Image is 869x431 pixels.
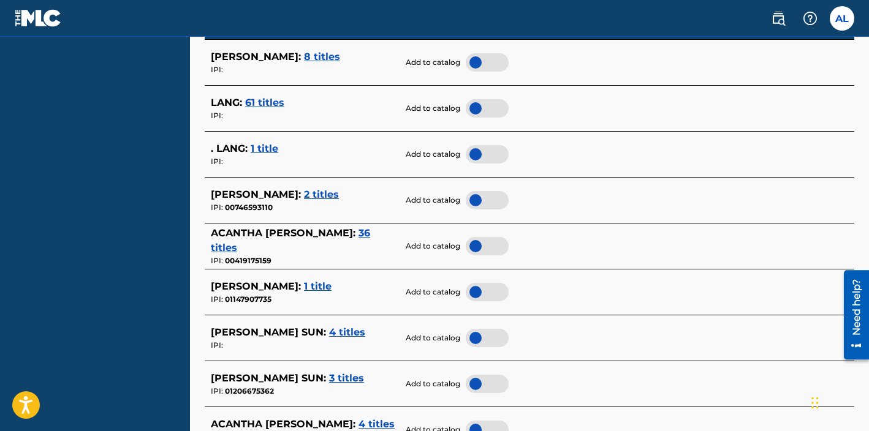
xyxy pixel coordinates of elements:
[211,372,326,384] span: [PERSON_NAME] SUN :
[211,386,223,395] span: IPI:
[211,189,301,200] span: [PERSON_NAME] :
[406,149,460,160] span: Add to catalog
[211,256,223,265] span: IPI:
[835,266,869,364] iframe: Resource Center
[211,255,398,266] div: 00419175159
[304,189,339,200] span: 2 titles
[211,97,242,108] span: LANG :
[406,332,460,343] span: Add to catalog
[211,280,301,292] span: [PERSON_NAME] :
[211,143,248,154] span: . LANG :
[329,372,364,384] span: 3 titles
[811,384,819,421] div: Drag
[211,157,223,166] span: IPI:
[211,51,301,62] span: [PERSON_NAME] :
[830,6,854,31] div: User Menu
[766,6,791,31] a: Public Search
[798,6,822,31] div: Help
[803,11,818,26] img: help
[211,326,326,338] span: [PERSON_NAME] SUN :
[211,65,223,74] span: IPI:
[359,418,395,430] span: 4 titles
[251,143,278,154] span: 1 title
[211,203,223,212] span: IPI:
[15,9,62,27] img: MLC Logo
[211,111,223,120] span: IPI:
[211,202,398,213] div: 00746593110
[211,340,223,350] span: IPI:
[211,418,355,430] span: ACANTHA [PERSON_NAME] :
[406,103,460,114] span: Add to catalog
[211,294,223,304] span: IPI:
[808,372,869,431] iframe: Chat Widget
[304,51,340,62] span: 8 titles
[329,326,365,338] span: 4 titles
[406,241,460,252] span: Add to catalog
[304,280,332,292] span: 1 title
[406,287,460,298] span: Add to catalog
[406,378,460,389] span: Add to catalog
[406,195,460,206] span: Add to catalog
[771,11,786,26] img: search
[406,57,460,68] span: Add to catalog
[211,227,355,239] span: ACANTHA [PERSON_NAME] :
[211,386,398,397] div: 01206675362
[211,294,398,305] div: 01147907735
[245,97,284,108] span: 61 titles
